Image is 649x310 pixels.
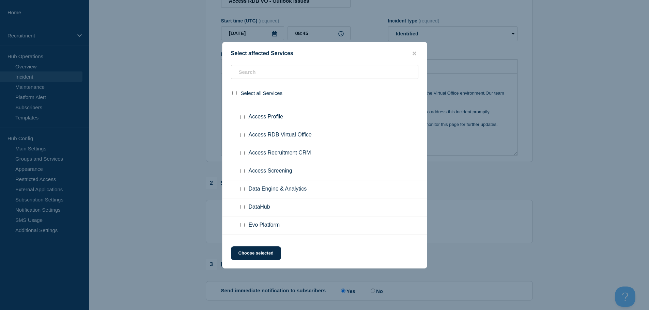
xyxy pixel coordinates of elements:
input: Access Recruitment CRM checkbox [240,151,245,155]
span: Access RDB Virtual Office [249,132,312,138]
input: Access Screening checkbox [240,169,245,173]
input: Access RDB Virtual Office checkbox [240,133,245,137]
span: Access Screening [249,168,292,175]
input: Access Profile checkbox [240,115,245,119]
span: Access Profile [249,114,283,120]
div: Select affected Services [222,50,427,57]
span: Data Engine & Analytics [249,186,307,193]
input: Evo Platform checkbox [240,223,245,227]
span: Access Recruitment CRM [249,150,311,157]
input: Search [231,65,418,79]
input: Data Engine & Analytics checkbox [240,187,245,191]
input: DataHub checkbox [240,205,245,209]
span: Select all Services [241,90,283,96]
button: close button [411,50,418,57]
button: Choose selected [231,246,281,260]
span: Evo Platform [249,222,280,229]
input: select all checkbox [232,91,237,95]
span: DataHub [249,204,270,211]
